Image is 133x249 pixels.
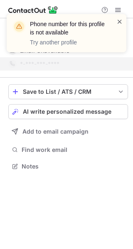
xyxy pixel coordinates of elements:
[22,163,125,170] span: Notes
[8,104,128,119] button: AI write personalized message
[8,124,128,139] button: Add to email campaign
[8,161,128,172] button: Notes
[30,38,106,46] p: Try another profile
[22,146,125,154] span: Find work email
[30,20,106,37] header: Phone number for this profile is not available
[22,128,89,135] span: Add to email campaign
[23,108,111,115] span: AI write personalized message
[8,5,58,15] img: ContactOut v5.3.10
[23,88,113,95] div: Save to List / ATS / CRM
[12,20,26,33] img: warning
[8,84,128,99] button: save-profile-one-click
[8,144,128,156] button: Find work email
